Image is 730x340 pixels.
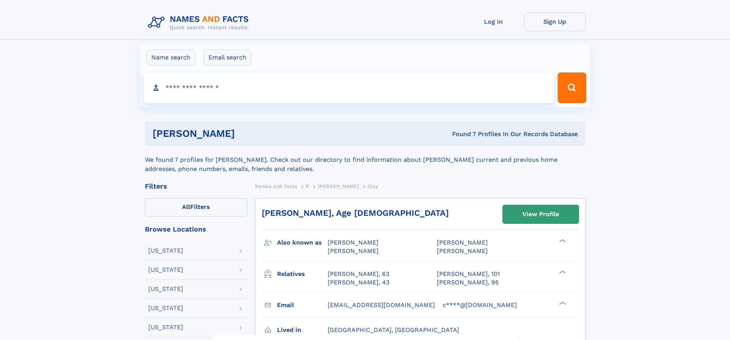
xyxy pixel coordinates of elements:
[145,183,248,190] div: Filters
[328,326,459,333] span: [GEOGRAPHIC_DATA], [GEOGRAPHIC_DATA]
[145,146,586,174] div: We found 7 profiles for [PERSON_NAME]. Check out our directory to find information about [PERSON_...
[437,239,488,246] span: [PERSON_NAME]
[148,324,183,330] div: [US_STATE]
[148,248,183,254] div: [US_STATE]
[463,12,524,31] a: Log In
[437,278,499,287] a: [PERSON_NAME], 95
[277,324,328,337] h3: Lived in
[203,49,251,66] label: Email search
[328,239,379,246] span: [PERSON_NAME]
[557,269,566,274] div: ❯
[182,203,190,210] span: All
[437,247,488,255] span: [PERSON_NAME]
[524,12,586,31] a: Sign Up
[153,129,344,138] h1: [PERSON_NAME]
[277,268,328,281] h3: Relatives
[557,301,566,306] div: ❯
[318,184,359,189] span: [PERSON_NAME]
[145,226,248,233] div: Browse Locations
[277,299,328,312] h3: Email
[145,198,248,217] label: Filters
[277,236,328,249] h3: Also known as
[145,12,255,33] img: Logo Names and Facts
[437,270,500,278] a: [PERSON_NAME], 101
[328,247,379,255] span: [PERSON_NAME]
[343,130,578,138] div: Found 7 Profiles In Our Records Database
[557,238,566,243] div: ❯
[262,208,449,218] a: [PERSON_NAME], Age [DEMOGRAPHIC_DATA]
[318,181,359,191] a: [PERSON_NAME]
[367,184,378,189] span: Clay
[306,184,309,189] span: R
[522,205,559,223] div: View Profile
[328,301,435,309] span: [EMAIL_ADDRESS][DOMAIN_NAME]
[255,181,297,191] a: Names and Facts
[144,72,554,103] input: search input
[148,267,183,273] div: [US_STATE]
[328,270,389,278] a: [PERSON_NAME], 63
[146,49,195,66] label: Name search
[558,72,586,103] button: Search Button
[328,278,389,287] a: [PERSON_NAME], 43
[148,305,183,311] div: [US_STATE]
[306,181,309,191] a: R
[503,205,579,223] a: View Profile
[148,286,183,292] div: [US_STATE]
